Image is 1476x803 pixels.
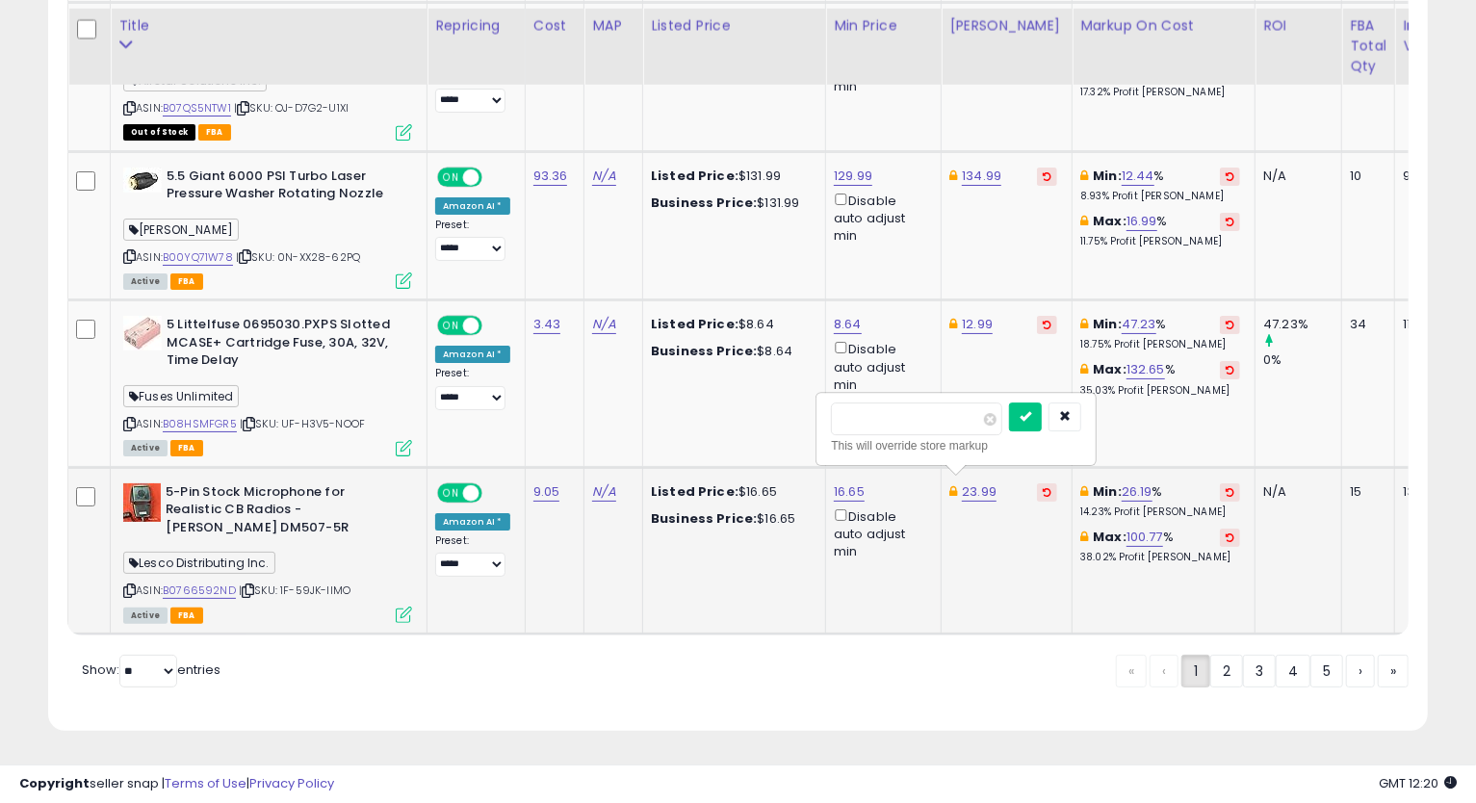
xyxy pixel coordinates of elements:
[1080,551,1240,564] p: 38.02% Profit [PERSON_NAME]
[1350,15,1386,76] div: FBA Total Qty
[170,273,203,290] span: FBA
[1043,171,1051,181] i: Revert to store-level Dynamic Max Price
[123,168,162,193] img: 41I+o77VgAL._SL40_.jpg
[592,167,615,186] a: N/A
[435,197,510,215] div: Amazon AI *
[123,483,161,522] img: 51DZwMYZsAL._SL40_.jpg
[123,124,195,141] span: All listings that are currently out of stock and unavailable for purchase on Amazon
[166,483,400,542] b: 5-Pin Stock Microphone for Realistic CB Radios - [PERSON_NAME] DM507-5R
[834,505,926,561] div: Disable auto adjust min
[123,385,239,407] span: Fuses Unlimited
[239,583,350,598] span: | SKU: 1F-59JK-IIMO
[1359,661,1362,681] span: ›
[1093,167,1122,185] b: Min:
[1093,360,1126,378] b: Max:
[249,774,334,792] a: Privacy Policy
[1093,482,1122,501] b: Min:
[1350,316,1380,333] div: 34
[19,774,90,792] strong: Copyright
[1390,661,1396,681] span: »
[1080,213,1240,248] div: %
[1073,8,1256,84] th: The percentage added to the cost of goods (COGS) that forms the calculator for Min & Max prices.
[1263,15,1334,36] div: ROI
[962,482,997,502] a: 23.99
[1126,212,1157,231] a: 16.99
[962,315,993,334] a: 12.99
[651,482,738,501] b: Listed Price:
[1310,655,1343,687] a: 5
[435,219,510,262] div: Preset:
[1210,655,1243,687] a: 2
[240,416,365,431] span: | SKU: UF-H3V5-NOOF
[651,483,811,501] div: $16.65
[1080,483,1240,519] div: %
[651,167,738,185] b: Listed Price:
[651,343,811,360] div: $8.64
[651,342,757,360] b: Business Price:
[435,367,510,410] div: Preset:
[1093,528,1126,546] b: Max:
[123,219,239,241] span: [PERSON_NAME]
[435,513,510,531] div: Amazon AI *
[1080,384,1240,398] p: 35.03% Profit [PERSON_NAME]
[651,15,817,36] div: Listed Price
[651,509,757,528] b: Business Price:
[533,167,568,186] a: 93.36
[1226,217,1234,226] i: Revert to store-level Max Markup
[651,194,757,212] b: Business Price:
[1080,316,1240,351] div: %
[234,100,349,116] span: | SKU: OJ-D7G2-U1XI
[1080,338,1240,351] p: 18.75% Profit [PERSON_NAME]
[1080,215,1088,227] i: This overrides the store level max markup for this listing
[834,315,862,334] a: 8.64
[651,168,811,185] div: $131.99
[651,316,811,333] div: $8.64
[479,484,510,501] span: OFF
[1122,482,1152,502] a: 26.19
[435,534,510,578] div: Preset:
[123,440,168,456] span: All listings currently available for purchase on Amazon
[1122,315,1156,334] a: 47.23
[163,249,233,266] a: B00YQ71W78
[123,552,275,574] span: Lesco Distributing Inc.
[435,346,510,363] div: Amazon AI *
[167,168,401,208] b: 5.5 Giant 6000 PSI Turbo Laser Pressure Washer Rotating Nozzle
[479,318,510,334] span: OFF
[479,168,510,185] span: OFF
[163,416,237,432] a: B08HSMFGR5
[533,315,561,334] a: 3.43
[198,124,231,141] span: FBA
[1243,655,1276,687] a: 3
[651,510,811,528] div: $16.65
[949,169,957,182] i: This overrides the store level Dynamic Max Price for this listing
[170,440,203,456] span: FBA
[1403,483,1450,501] div: 135.75
[1080,15,1247,36] div: Markup on Cost
[1080,235,1240,248] p: 11.75% Profit [PERSON_NAME]
[435,15,517,36] div: Repricing
[439,318,463,334] span: ON
[1126,360,1165,379] a: 132.65
[592,15,634,36] div: MAP
[165,774,246,792] a: Terms of Use
[1126,528,1163,547] a: 100.77
[1080,168,1240,203] div: %
[834,15,933,36] div: Min Price
[1226,171,1234,181] i: Revert to store-level Min Markup
[1263,483,1327,501] div: N/A
[439,484,463,501] span: ON
[949,15,1064,36] div: [PERSON_NAME]
[592,482,615,502] a: N/A
[834,190,926,246] div: Disable auto adjust min
[1080,529,1240,564] div: %
[1403,168,1450,185] div: 933.60
[533,482,560,502] a: 9.05
[123,18,412,139] div: ASIN:
[1263,168,1327,185] div: N/A
[170,608,203,624] span: FBA
[439,168,463,185] span: ON
[831,436,1081,455] div: This will override store markup
[1122,167,1154,186] a: 12.44
[651,194,811,212] div: $131.99
[834,167,872,186] a: 129.99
